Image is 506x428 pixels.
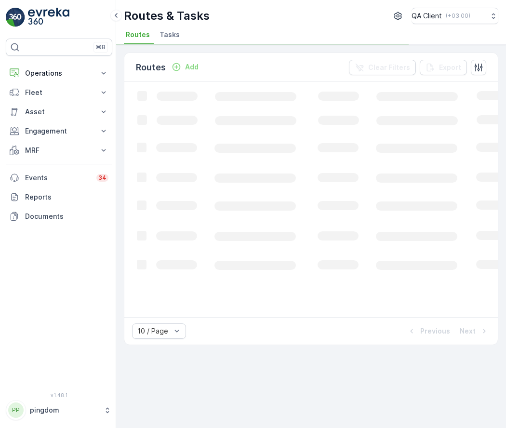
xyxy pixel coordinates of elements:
[126,30,150,40] span: Routes
[6,168,112,187] a: Events34
[28,8,69,27] img: logo_light-DOdMpM7g.png
[25,192,108,202] p: Reports
[25,68,93,78] p: Operations
[136,61,166,74] p: Routes
[30,405,99,415] p: pingdom
[6,83,112,102] button: Fleet
[6,121,112,141] button: Engagement
[406,325,451,337] button: Previous
[412,11,442,21] p: QA Client
[6,64,112,83] button: Operations
[8,402,24,418] div: PP
[6,141,112,160] button: MRF
[25,212,108,221] p: Documents
[368,63,410,72] p: Clear Filters
[168,61,202,73] button: Add
[6,207,112,226] a: Documents
[420,326,450,336] p: Previous
[25,146,93,155] p: MRF
[96,43,106,51] p: ⌘B
[439,63,461,72] p: Export
[6,8,25,27] img: logo
[349,60,416,75] button: Clear Filters
[460,326,476,336] p: Next
[25,173,91,183] p: Events
[459,325,490,337] button: Next
[98,174,107,182] p: 34
[185,62,199,72] p: Add
[420,60,467,75] button: Export
[412,8,498,24] button: QA Client(+03:00)
[6,102,112,121] button: Asset
[25,107,93,117] p: Asset
[6,392,112,398] span: v 1.48.1
[160,30,180,40] span: Tasks
[25,126,93,136] p: Engagement
[124,8,210,24] p: Routes & Tasks
[25,88,93,97] p: Fleet
[6,400,112,420] button: PPpingdom
[446,12,470,20] p: ( +03:00 )
[6,187,112,207] a: Reports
